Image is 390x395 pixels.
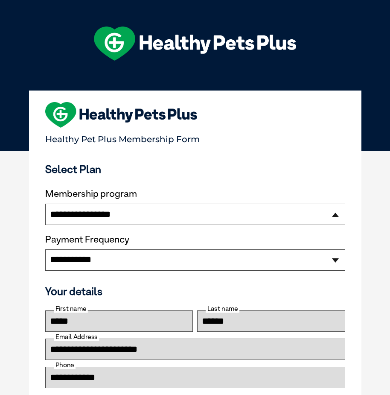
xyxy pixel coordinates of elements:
[206,305,239,313] label: Last name
[45,234,129,245] label: Payment Frequency
[54,361,76,369] label: Phone
[54,305,88,313] label: First name
[45,285,345,298] h3: Your details
[54,333,99,341] label: Email Address
[45,188,345,199] label: Membership program
[45,130,345,144] p: Healthy Pet Plus Membership Form
[45,163,345,176] h3: Select Plan
[94,26,296,61] img: hpp-logo-landscape-green-white.png
[45,102,198,128] img: heart-shape-hpp-logo-large.png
